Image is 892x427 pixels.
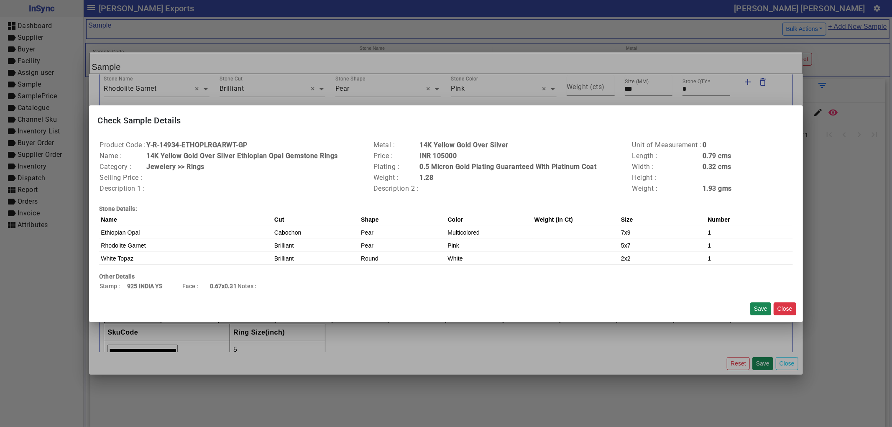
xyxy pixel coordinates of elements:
td: White [446,252,533,265]
td: Cabochon [273,226,359,239]
td: Brilliant [273,252,359,265]
b: 1.93 gms [703,184,732,192]
button: Close [774,302,796,315]
td: Pear [359,226,446,239]
b: 0.32 cms [703,163,731,171]
td: 1 [706,252,792,265]
td: Rhodolite Garnet [99,239,273,252]
th: Name [99,213,273,226]
b: 0.5 Micron Gold Plating Guaranteed With Platinum Coat [419,163,597,171]
td: Selling Price : [99,172,146,183]
td: Name : [99,151,146,161]
mat-card-title: Check Sample Details [89,105,803,136]
td: Round [359,252,446,265]
td: Price : [373,151,419,161]
td: White Topaz [99,252,273,265]
td: Plating : [373,161,419,172]
th: Weight (in Ct) [533,213,619,226]
td: Unit of Measurement : [632,140,703,151]
b: Jewelery >> Rings [146,163,204,171]
td: Notes : [237,281,265,291]
td: Product Code : [99,140,146,151]
b: 14K Yellow Gold Over Silver [419,141,509,149]
b: Stone Details: [99,205,137,212]
th: Size [619,213,706,226]
td: Category : [99,161,146,172]
button: Save [750,302,771,315]
td: Multicolored [446,226,533,239]
th: Color [446,213,533,226]
b: 925 INDIA YS [127,283,162,289]
td: Metal : [373,140,419,151]
b: 0.67x0.31 [210,283,237,289]
th: Cut [273,213,359,226]
td: 1 [706,239,792,252]
th: Number [706,213,792,226]
b: 0.79 cms [703,152,731,160]
b: 14K Yellow Gold Over Silver Ethiopian Opal Gemstone Rings [146,152,338,160]
td: Length : [632,151,703,161]
td: Face : [182,281,210,291]
td: Width : [632,161,703,172]
td: Stamp : [99,281,127,291]
td: Description 2 : [373,183,419,194]
b: 1.28 [419,174,433,182]
b: INR 105000 [419,152,457,160]
td: Ethiopian Opal [99,226,273,239]
td: Brilliant [273,239,359,252]
td: 1 [706,226,792,239]
td: Weight : [632,183,703,194]
td: 7x9 [619,226,706,239]
td: Weight : [373,172,419,183]
td: 2x2 [619,252,706,265]
th: Shape [359,213,446,226]
b: 0 [703,141,707,149]
td: Description 1 : [99,183,146,194]
td: Pear [359,239,446,252]
td: Pink [446,239,533,252]
td: Height : [632,172,703,183]
b: Other Details [99,273,135,280]
td: 5x7 [619,239,706,252]
b: Y-R-14934-ETHOPLRGARWT-GP [146,141,248,149]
